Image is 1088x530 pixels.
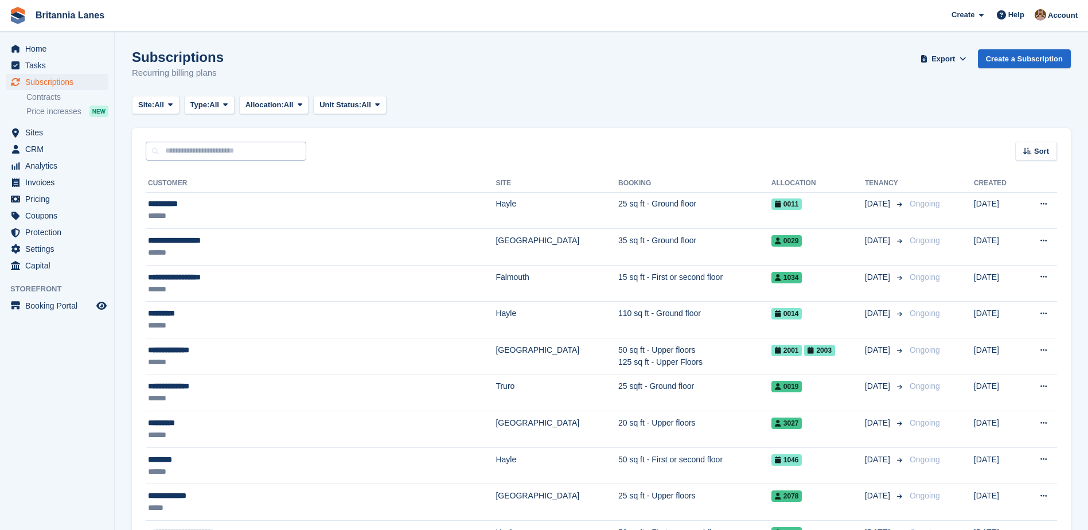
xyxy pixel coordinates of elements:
[771,308,802,319] span: 0014
[974,229,1022,266] td: [DATE]
[910,199,940,208] span: Ongoing
[25,74,94,90] span: Subscriptions
[154,99,164,111] span: All
[771,345,802,356] span: 2001
[618,174,771,193] th: Booking
[496,411,618,448] td: [GEOGRAPHIC_DATA]
[618,411,771,448] td: 20 sq ft - Upper floors
[910,491,940,500] span: Ongoing
[974,375,1022,411] td: [DATE]
[496,484,618,521] td: [GEOGRAPHIC_DATA]
[974,411,1022,448] td: [DATE]
[245,99,284,111] span: Allocation:
[865,198,892,210] span: [DATE]
[319,99,361,111] span: Unit Status:
[496,338,618,375] td: [GEOGRAPHIC_DATA]
[974,174,1022,193] th: Created
[951,9,974,21] span: Create
[25,191,94,207] span: Pricing
[89,106,108,117] div: NEW
[6,41,108,57] a: menu
[618,338,771,375] td: 50 sq ft - Upper floors 125 sq ft - Upper Floors
[26,106,81,117] span: Price increases
[865,380,892,392] span: [DATE]
[771,272,802,283] span: 1034
[496,447,618,484] td: Hayle
[25,208,94,224] span: Coupons
[239,96,309,115] button: Allocation: All
[190,99,210,111] span: Type:
[6,158,108,174] a: menu
[865,307,892,319] span: [DATE]
[284,99,294,111] span: All
[313,96,386,115] button: Unit Status: All
[6,208,108,224] a: menu
[6,241,108,257] a: menu
[910,381,940,391] span: Ongoing
[25,241,94,257] span: Settings
[10,283,114,295] span: Storefront
[6,224,108,240] a: menu
[6,124,108,141] a: menu
[974,484,1022,521] td: [DATE]
[865,344,892,356] span: [DATE]
[771,235,802,247] span: 0029
[6,298,108,314] a: menu
[618,375,771,411] td: 25 sqft - Ground floor
[496,375,618,411] td: Truro
[496,229,618,266] td: [GEOGRAPHIC_DATA]
[6,74,108,90] a: menu
[26,92,108,103] a: Contracts
[25,124,94,141] span: Sites
[771,381,802,392] span: 0019
[25,141,94,157] span: CRM
[618,265,771,302] td: 15 sq ft - First or second floor
[910,272,940,282] span: Ongoing
[25,258,94,274] span: Capital
[910,236,940,245] span: Ongoing
[146,174,496,193] th: Customer
[771,490,802,502] span: 2078
[138,99,154,111] span: Site:
[132,67,224,80] p: Recurring billing plans
[865,417,892,429] span: [DATE]
[618,484,771,521] td: 25 sq ft - Upper floors
[6,141,108,157] a: menu
[974,192,1022,229] td: [DATE]
[618,302,771,338] td: 110 sq ft - Ground floor
[132,96,180,115] button: Site: All
[865,235,892,247] span: [DATE]
[910,455,940,464] span: Ongoing
[496,174,618,193] th: Site
[974,338,1022,375] td: [DATE]
[184,96,235,115] button: Type: All
[804,345,835,356] span: 2003
[618,229,771,266] td: 35 sq ft - Ground floor
[865,454,892,466] span: [DATE]
[6,258,108,274] a: menu
[6,174,108,190] a: menu
[26,105,108,118] a: Price increases NEW
[865,174,905,193] th: Tenancy
[618,447,771,484] td: 50 sq ft - First or second floor
[910,309,940,318] span: Ongoing
[496,302,618,338] td: Hayle
[25,158,94,174] span: Analytics
[974,265,1022,302] td: [DATE]
[974,302,1022,338] td: [DATE]
[209,99,219,111] span: All
[931,53,955,65] span: Export
[865,271,892,283] span: [DATE]
[6,191,108,207] a: menu
[25,224,94,240] span: Protection
[974,447,1022,484] td: [DATE]
[6,57,108,73] a: menu
[132,49,224,65] h1: Subscriptions
[25,41,94,57] span: Home
[1008,9,1024,21] span: Help
[771,174,865,193] th: Allocation
[771,454,802,466] span: 1046
[1048,10,1078,21] span: Account
[9,7,26,24] img: stora-icon-8386f47178a22dfd0bd8f6a31ec36ba5ce8667c1dd55bd0f319d3a0aa187defe.svg
[618,192,771,229] td: 25 sq ft - Ground floor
